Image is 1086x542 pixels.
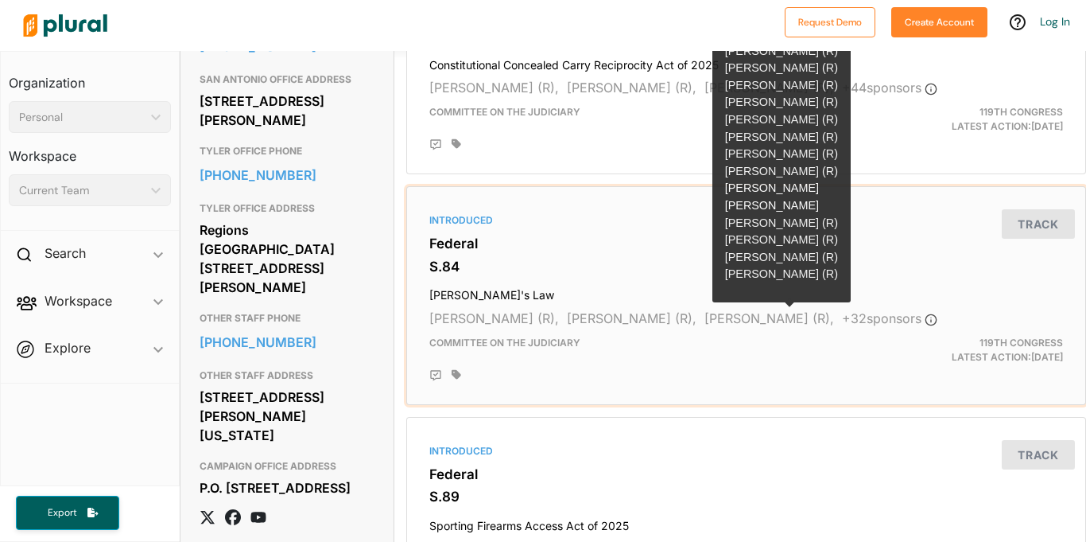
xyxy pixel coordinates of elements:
div: Add Position Statement [429,138,442,151]
span: + 44 sponsor s [842,80,937,96]
div: Add tags [452,138,461,150]
button: Export [16,496,119,530]
div: Introduced [429,444,1063,458]
a: Request Demo [785,13,875,29]
h3: TYLER OFFICE ADDRESS [200,199,374,218]
a: [PERSON_NAME] (R) [725,233,838,246]
h3: Workspace [9,133,171,168]
button: Create Account [891,7,987,37]
div: [STREET_ADDRESS][PERSON_NAME] [200,89,374,132]
li: [PERSON_NAME] [725,197,838,215]
a: [PERSON_NAME] (R) [725,165,838,177]
a: [PERSON_NAME] (R) [725,45,838,57]
h3: Organization [9,60,171,95]
button: Track [1002,209,1075,239]
div: [STREET_ADDRESS][PERSON_NAME][US_STATE] [200,385,374,447]
h4: [PERSON_NAME]'s Law [429,281,1063,302]
div: Regions [GEOGRAPHIC_DATA] [STREET_ADDRESS][PERSON_NAME] [200,218,374,299]
span: 119th Congress [979,106,1063,118]
a: [PERSON_NAME] (R) [725,216,838,229]
button: Track [1002,440,1075,470]
span: 119th Congress [979,337,1063,349]
a: [PERSON_NAME] (R) [725,131,838,143]
h3: OTHER STAFF ADDRESS [200,366,374,385]
h3: S.84 [429,259,1063,275]
a: [PERSON_NAME] (R) [725,267,838,280]
div: Add Position Statement [429,369,442,382]
a: [PERSON_NAME] (R) [725,61,838,74]
div: Personal [19,109,145,126]
span: [PERSON_NAME] (R), [704,80,834,96]
a: Create Account [891,13,987,29]
span: [PERSON_NAME] (R), [704,310,834,326]
span: [PERSON_NAME] (R), [429,310,559,326]
span: Export [37,506,87,520]
div: Current Team [19,182,145,199]
h3: TYLER OFFICE PHONE [200,142,374,161]
h3: OTHER STAFF PHONE [200,309,374,328]
h3: Federal [429,466,1063,482]
div: P.O. [STREET_ADDRESS] [200,476,374,500]
span: + 32 sponsor s [842,310,937,326]
div: Add tags [452,369,461,380]
a: [PERSON_NAME] (R) [725,251,838,263]
h4: Constitutional Concealed Carry Reciprocity Act of 2025 [429,51,1063,72]
span: Committee on the Judiciary [429,106,580,118]
a: [PERSON_NAME] (R) [725,79,838,92]
div: Latest Action: [DATE] [855,105,1075,134]
a: [PERSON_NAME] (R) [725,96,838,108]
button: Request Demo [785,7,875,37]
li: [PERSON_NAME] [725,180,838,197]
a: [PERSON_NAME] (R) [725,113,838,126]
div: Introduced [429,213,1063,228]
div: Latest Action: [DATE] [855,336,1075,365]
h3: S.89 [429,489,1063,505]
h3: SAN ANTONIO OFFICE ADDRESS [200,70,374,89]
a: [PHONE_NUMBER] [200,330,374,354]
span: [PERSON_NAME] (R), [567,80,696,96]
a: Log In [1040,14,1070,29]
a: [PHONE_NUMBER] [200,163,374,187]
h4: Sporting Firearms Access Act of 2025 [429,512,1063,533]
a: [PERSON_NAME] (R) [725,147,838,160]
span: [PERSON_NAME] (R), [429,80,559,96]
h2: Search [45,244,86,262]
span: Committee on the Judiciary [429,337,580,349]
h3: CAMPAIGN OFFICE ADDRESS [200,457,374,476]
span: [PERSON_NAME] (R), [567,310,696,326]
h3: Federal [429,236,1063,252]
